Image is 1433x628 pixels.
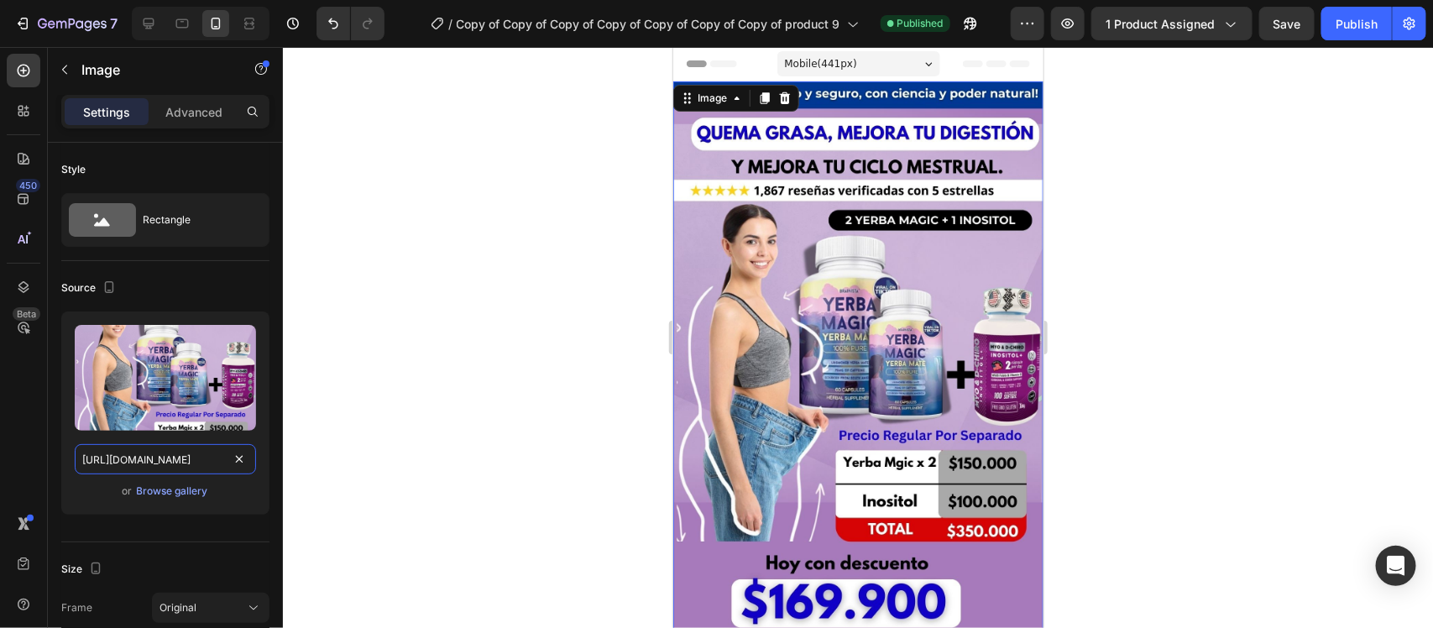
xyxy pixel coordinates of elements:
div: Size [61,558,106,581]
span: or [123,481,133,501]
p: Advanced [165,103,222,121]
p: 7 [110,13,118,34]
iframe: Design area [673,47,1043,628]
div: Source [61,277,119,300]
button: 7 [7,7,125,40]
span: / [449,15,453,33]
span: Save [1273,17,1301,31]
div: Browse gallery [137,484,208,499]
div: Rectangle [143,201,245,239]
span: Published [897,16,944,31]
div: 450 [16,179,40,192]
span: Original [160,600,196,615]
span: Copy of Copy of Copy of Copy of Copy of Copy of Copy of product 9 [457,15,840,33]
label: Frame [61,600,92,615]
button: Save [1259,7,1315,40]
div: Undo/Redo [316,7,384,40]
div: Open Intercom Messenger [1376,546,1416,586]
span: 1 product assigned [1106,15,1215,33]
input: https://example.com/image.jpg [75,444,256,474]
div: Style [61,162,86,177]
img: preview-image [75,325,256,431]
button: Publish [1321,7,1392,40]
div: Publish [1336,15,1378,33]
p: Image [81,60,224,80]
button: 1 product assigned [1091,7,1253,40]
button: Original [152,593,269,623]
p: Settings [83,103,130,121]
button: Browse gallery [136,483,209,500]
div: Beta [13,307,40,321]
